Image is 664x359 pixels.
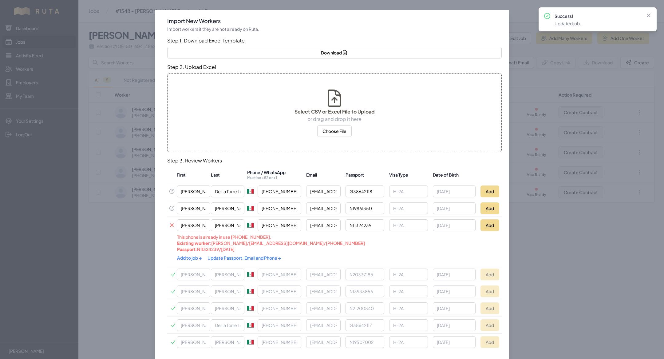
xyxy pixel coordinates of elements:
input: Enter phone number [258,185,301,197]
th: Passport [343,167,387,183]
input: Enter phone number [258,269,301,280]
button: Add [480,202,499,214]
th: Date of Birth [430,167,478,183]
b: Passport [177,246,196,252]
button: Add [480,285,499,297]
a: Add to job → [177,255,203,261]
button: Add [480,336,499,348]
input: Enter phone number [258,219,301,231]
h3: Step 1. Download Excel Template [167,37,502,44]
input: Enter phone number [258,302,301,314]
th: Phone / WhatsApp [245,167,304,183]
th: Last [211,167,245,183]
button: Add [480,219,499,231]
b: Existing worker [177,240,210,246]
input: Enter phone number [258,319,301,331]
a: Update Passport, Email and Phone → [207,255,281,261]
p: Import workers if they are not already on Ruta. [167,26,502,32]
button: Add [480,185,499,197]
p: Success! [555,13,641,19]
button: Choose File [317,125,352,137]
p: or drag and drop it here [294,115,375,123]
p: Updated job. [555,20,641,26]
h3: Step 2. Upload Excel [167,63,502,71]
th: This phone is already in use [PHONE_NUMBER]. [167,233,430,266]
th: Visa Type [387,167,431,183]
button: Download [167,47,502,58]
h3: Step 3. Review Workers [167,157,502,164]
button: Add [480,269,499,280]
button: Add [480,319,499,331]
p: Must be +52 or +1 [247,175,302,180]
input: Enter phone number [258,336,301,348]
input: Enter phone number [258,202,301,214]
th: First [176,167,211,183]
th: Email [304,167,343,183]
button: Add [480,302,499,314]
h3: Import New Workers [167,17,502,25]
p: Select CSV or Excel File to Upload [294,108,375,115]
div: : [PERSON_NAME] / [EMAIL_ADDRESS][DOMAIN_NAME] / [PHONE_NUMBER] : N11324239 / [DATE] [177,240,425,263]
input: Enter phone number [258,285,301,297]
